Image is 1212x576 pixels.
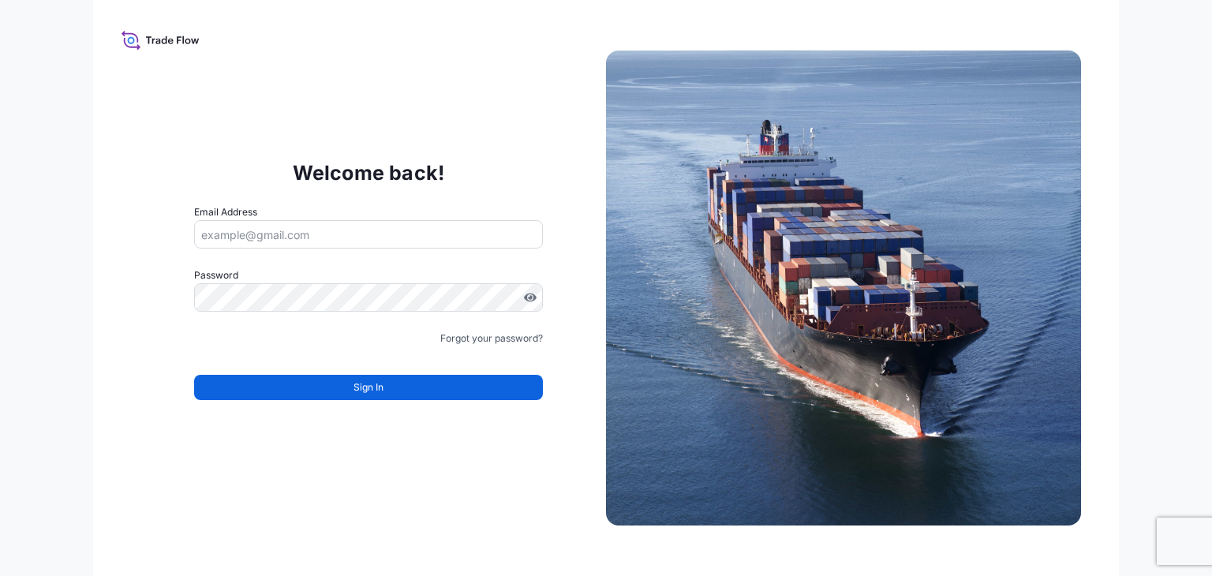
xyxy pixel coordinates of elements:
[606,50,1081,526] img: Ship illustration
[194,375,543,400] button: Sign In
[353,380,383,395] span: Sign In
[194,220,543,249] input: example@gmail.com
[293,160,445,185] p: Welcome back!
[194,204,257,220] label: Email Address
[524,291,537,304] button: Show password
[194,267,543,283] label: Password
[440,331,543,346] a: Forgot your password?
